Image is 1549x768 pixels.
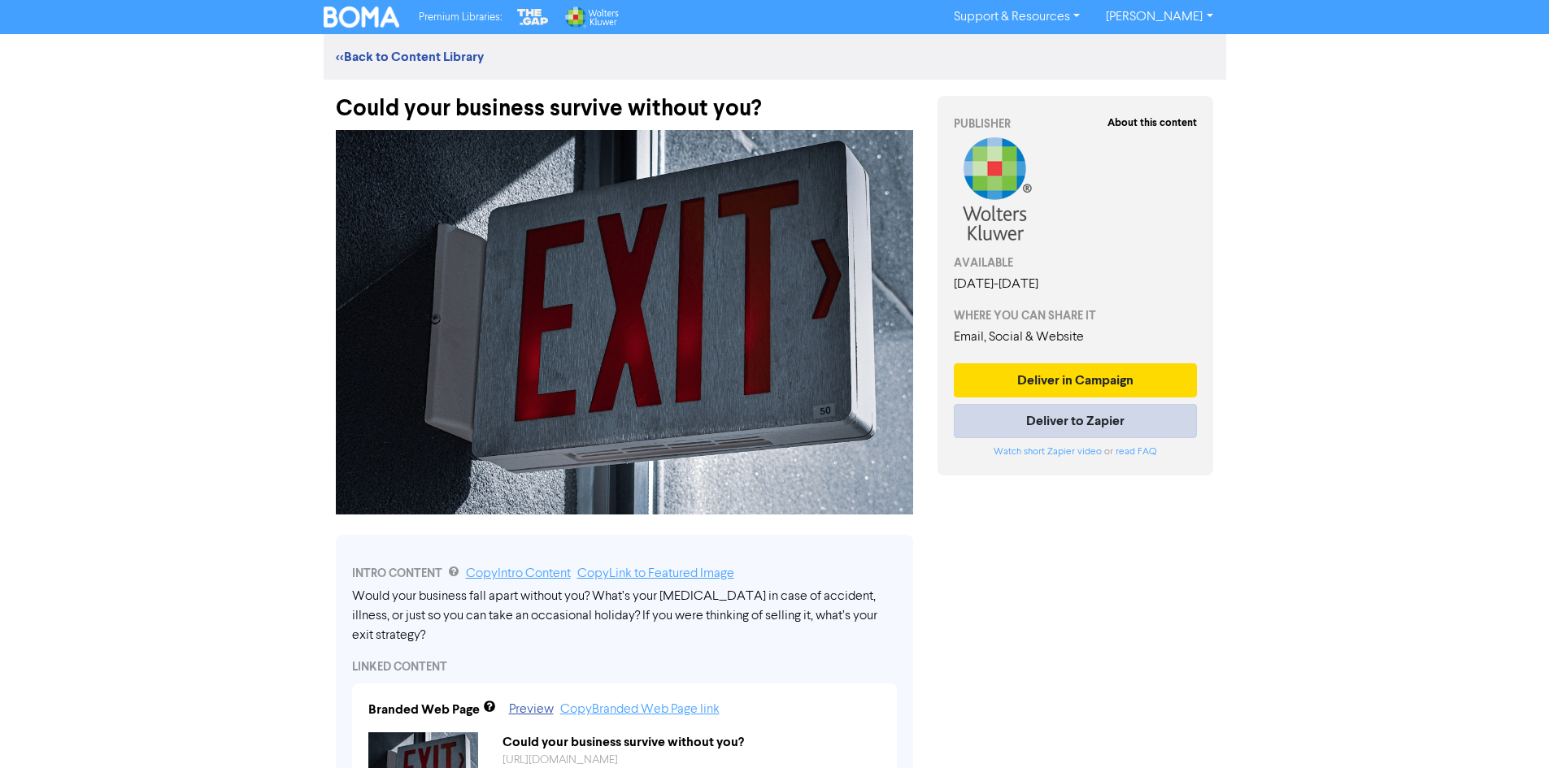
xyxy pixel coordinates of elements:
[954,254,1198,271] div: AVAILABLE
[954,307,1198,324] div: WHERE YOU CAN SHARE IT
[954,115,1198,132] div: PUBLISHER
[994,447,1102,457] a: Watch short Zapier video
[1107,116,1197,129] strong: About this content
[954,275,1198,294] div: [DATE] - [DATE]
[352,587,897,645] div: Would your business fall apart without you? What’s your [MEDICAL_DATA] in case of accident, illne...
[577,567,734,580] a: Copy Link to Featured Image
[490,732,893,752] div: Could your business survive without you?
[954,363,1198,397] button: Deliver in Campaign
[352,564,897,584] div: INTRO CONTENT
[1468,690,1549,768] iframe: Chat Widget
[336,80,913,122] div: Could your business survive without you?
[503,754,618,766] a: [URL][DOMAIN_NAME]
[324,7,400,28] img: BOMA Logo
[954,328,1198,347] div: Email, Social & Website
[560,703,720,716] a: Copy Branded Web Page link
[941,4,1093,30] a: Support & Resources
[509,703,554,716] a: Preview
[368,700,480,719] div: Branded Web Page
[1093,4,1225,30] a: [PERSON_NAME]
[563,7,619,28] img: Wolters Kluwer
[352,658,897,675] div: LINKED CONTENT
[954,404,1198,438] button: Deliver to Zapier
[466,567,571,580] a: Copy Intro Content
[419,12,502,23] span: Premium Libraries:
[1116,447,1156,457] a: read FAQ
[515,7,550,28] img: The Gap
[336,49,484,65] a: <<Back to Content Library
[954,445,1198,459] div: or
